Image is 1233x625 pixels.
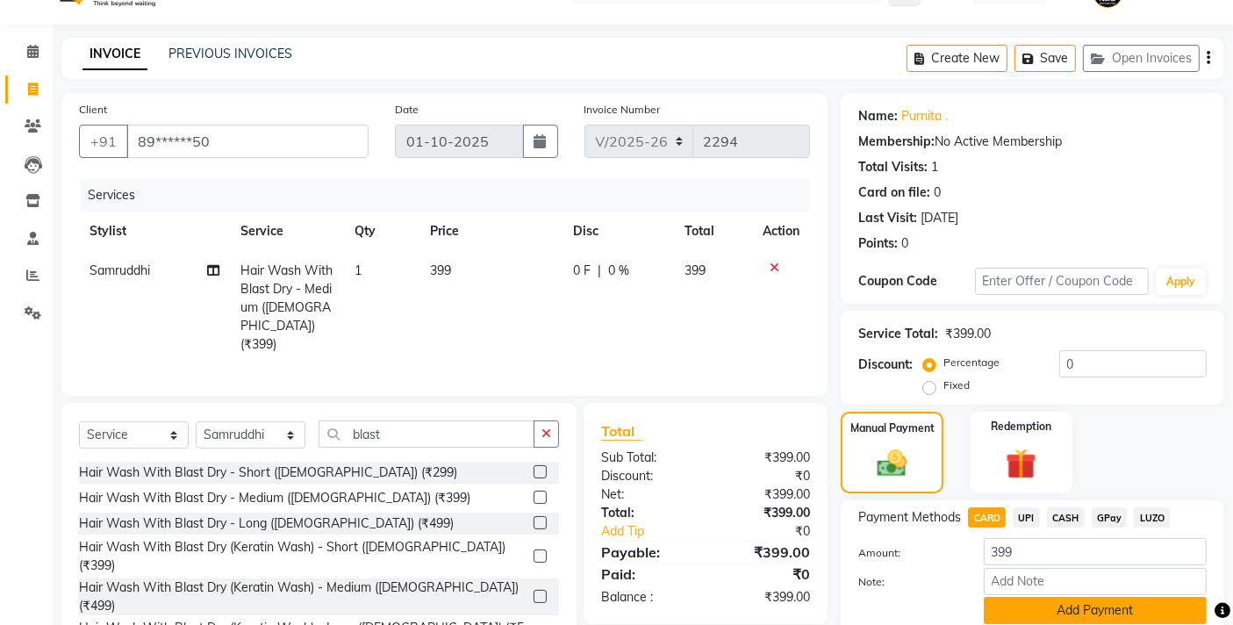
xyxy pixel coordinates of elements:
[588,485,706,504] div: Net:
[901,234,908,253] div: 0
[588,522,725,541] a: Add Tip
[858,325,938,343] div: Service Total:
[601,422,642,441] span: Total
[931,158,938,176] div: 1
[240,262,333,352] span: Hair Wash With Blast Dry - Medium ([DEMOGRAPHIC_DATA]) (₹399)
[79,212,230,251] th: Stylist
[984,538,1207,565] input: Amount
[1013,507,1040,528] span: UPI
[726,522,824,541] div: ₹0
[1047,507,1085,528] span: CASH
[395,102,419,118] label: Date
[858,508,961,527] span: Payment Methods
[573,262,591,280] span: 0 F
[858,209,917,227] div: Last Visit:
[907,45,1007,72] button: Create New
[319,420,534,448] input: Search or Scan
[79,102,107,118] label: Client
[968,507,1006,528] span: CARD
[1156,269,1206,295] button: Apply
[984,597,1207,624] button: Add Payment
[752,212,810,251] th: Action
[563,212,674,251] th: Disc
[858,158,928,176] div: Total Visits:
[674,212,752,251] th: Total
[945,325,991,343] div: ₹399.00
[685,262,706,278] span: 399
[588,467,706,485] div: Discount:
[588,588,706,607] div: Balance :
[991,419,1051,435] label: Redemption
[588,449,706,467] div: Sub Total:
[984,568,1207,595] input: Add Note
[230,212,344,251] th: Service
[588,504,706,522] div: Total:
[858,356,913,374] div: Discount:
[706,542,823,563] div: ₹399.00
[858,107,898,126] div: Name:
[858,133,1207,151] div: No Active Membership
[921,209,958,227] div: [DATE]
[706,449,823,467] div: ₹399.00
[868,447,915,481] img: _cash.svg
[934,183,941,202] div: 0
[858,234,898,253] div: Points:
[79,463,457,482] div: Hair Wash With Blast Dry - Short ([DEMOGRAPHIC_DATA]) (₹299)
[706,564,823,585] div: ₹0
[706,485,823,504] div: ₹399.00
[858,272,974,291] div: Coupon Code
[81,179,823,212] div: Services
[706,588,823,607] div: ₹399.00
[344,212,419,251] th: Qty
[975,268,1149,295] input: Enter Offer / Coupon Code
[168,46,292,61] a: PREVIOUS INVOICES
[79,514,454,533] div: Hair Wash With Blast Dry - Long ([DEMOGRAPHIC_DATA]) (₹499)
[1134,507,1170,528] span: LUZO
[79,489,470,507] div: Hair Wash With Blast Dry - Medium ([DEMOGRAPHIC_DATA]) (₹399)
[79,538,527,575] div: Hair Wash With Blast Dry (Keratin Wash) - Short ([DEMOGRAPHIC_DATA]) (₹399)
[1083,45,1200,72] button: Open Invoices
[79,125,128,158] button: +91
[850,420,935,436] label: Manual Payment
[419,212,563,251] th: Price
[588,564,706,585] div: Paid:
[943,355,1000,370] label: Percentage
[584,102,661,118] label: Invoice Number
[706,504,823,522] div: ₹399.00
[1014,45,1076,72] button: Save
[598,262,601,280] span: |
[588,542,706,563] div: Payable:
[1092,507,1128,528] span: GPay
[943,377,970,393] label: Fixed
[608,262,629,280] span: 0 %
[996,445,1046,484] img: _gift.svg
[430,262,451,278] span: 399
[858,183,930,202] div: Card on file:
[706,467,823,485] div: ₹0
[79,578,527,615] div: Hair Wash With Blast Dry (Keratin Wash) - Medium ([DEMOGRAPHIC_DATA]) (₹499)
[901,107,948,126] a: Purnita .
[355,262,362,278] span: 1
[845,545,970,561] label: Amount:
[845,574,970,590] label: Note:
[82,39,147,70] a: INVOICE
[90,262,150,278] span: Samruddhi
[126,125,369,158] input: Search by Name/Mobile/Email/Code
[858,133,935,151] div: Membership:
